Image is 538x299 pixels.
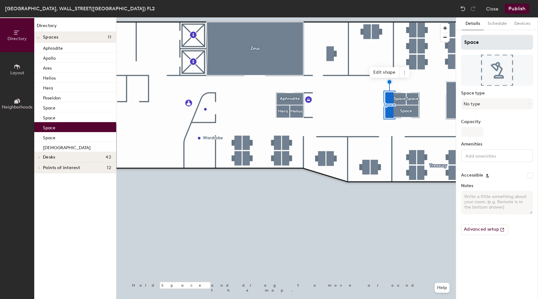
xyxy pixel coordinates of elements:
[43,44,63,51] p: Aphrodite
[43,74,56,81] p: Helios
[2,104,32,110] span: Neighborhoods
[106,155,111,160] span: 42
[486,4,498,14] button: Close
[435,283,450,293] button: Help
[43,84,53,91] p: Hera
[461,173,483,178] label: Accessible
[461,119,533,124] label: Capacity
[461,55,533,86] img: The space named Space
[505,4,529,14] button: Publish
[43,35,59,40] span: Spaces
[464,152,520,159] input: Add amenities
[470,6,476,12] img: Redo
[10,70,24,76] span: Layout
[461,224,508,235] button: Advanced setup
[461,183,533,188] label: Notes
[43,103,55,111] p: Space
[107,165,111,170] span: 12
[461,98,533,109] button: No type
[34,22,116,32] h1: Directory
[43,94,61,101] p: Poseidon
[43,133,55,140] p: Space
[43,113,55,121] p: Space
[43,143,91,150] p: [DEMOGRAPHIC_DATA]
[108,35,111,40] span: 11
[461,91,533,96] label: Space type
[43,155,55,160] span: Desks
[460,6,466,12] img: Undo
[370,67,399,78] span: Edit shape
[511,17,534,30] button: Devices
[7,36,27,41] span: Directory
[43,165,80,170] span: Points of interest
[462,17,484,30] button: Details
[461,142,533,147] label: Amenities
[484,17,511,30] button: Schedule
[43,54,56,61] p: Apollo
[5,5,155,12] div: [GEOGRAPHIC_DATA], WALL_STREET([GEOGRAPHIC_DATA]) FL2
[43,64,52,71] p: Ares
[43,123,55,131] p: Space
